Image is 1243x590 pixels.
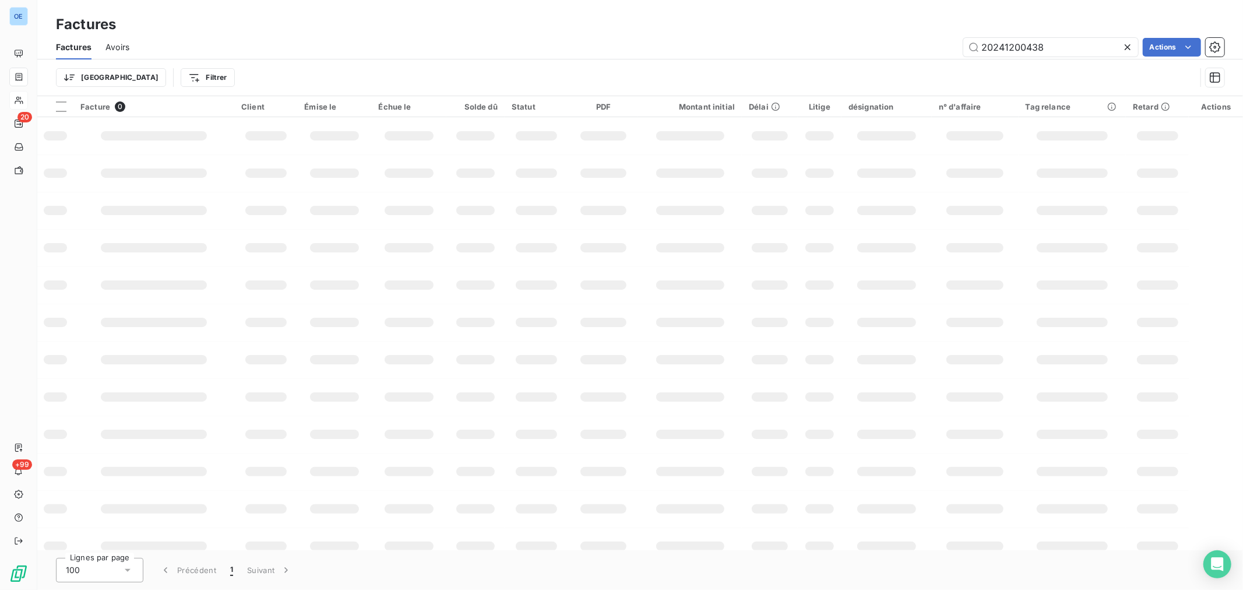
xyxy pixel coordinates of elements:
span: +99 [12,459,32,470]
button: 1 [223,558,240,582]
div: Émise le [304,102,364,111]
div: Délai [749,102,791,111]
div: Échue le [378,102,439,111]
div: Actions [1196,102,1236,111]
div: Solde dû [453,102,498,111]
div: PDF [575,102,631,111]
h3: Factures [56,14,116,35]
div: Open Intercom Messenger [1203,550,1231,578]
button: Précédent [153,558,223,582]
span: Factures [56,41,91,53]
button: [GEOGRAPHIC_DATA] [56,68,166,87]
div: Litige [805,102,834,111]
div: Statut [512,102,562,111]
div: Tag relance [1026,102,1119,111]
div: Montant initial [645,102,735,111]
span: Facture [80,102,110,111]
img: Logo LeanPay [9,564,28,583]
span: 20 [17,112,32,122]
span: 1 [230,564,233,576]
span: Avoirs [105,41,129,53]
span: 100 [66,564,80,576]
button: Filtrer [181,68,234,87]
div: n° d'affaire [939,102,1012,111]
button: Actions [1143,38,1201,57]
button: Suivant [240,558,299,582]
div: OE [9,7,28,26]
div: Client [241,102,290,111]
span: 0 [115,101,125,112]
input: Rechercher [963,38,1138,57]
div: désignation [848,102,925,111]
div: Retard [1133,102,1182,111]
